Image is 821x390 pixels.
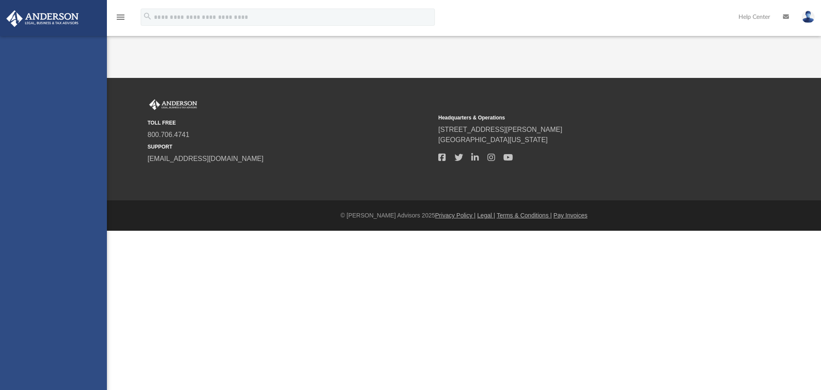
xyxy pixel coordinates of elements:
img: Anderson Advisors Platinum Portal [4,10,81,27]
a: Legal | [477,212,495,219]
a: Pay Invoices [553,212,587,219]
i: menu [115,12,126,22]
small: Headquarters & Operations [438,114,723,122]
a: [EMAIL_ADDRESS][DOMAIN_NAME] [148,155,263,162]
a: Privacy Policy | [435,212,476,219]
img: Anderson Advisors Platinum Portal [148,99,199,110]
a: [STREET_ADDRESS][PERSON_NAME] [438,126,562,133]
small: TOLL FREE [148,119,432,127]
div: © [PERSON_NAME] Advisors 2025 [107,211,821,220]
a: 800.706.4741 [148,131,189,138]
i: search [143,12,152,21]
a: [GEOGRAPHIC_DATA][US_STATE] [438,136,548,143]
a: menu [115,16,126,22]
small: SUPPORT [148,143,432,151]
a: Terms & Conditions | [497,212,552,219]
img: User Pic [802,11,815,23]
